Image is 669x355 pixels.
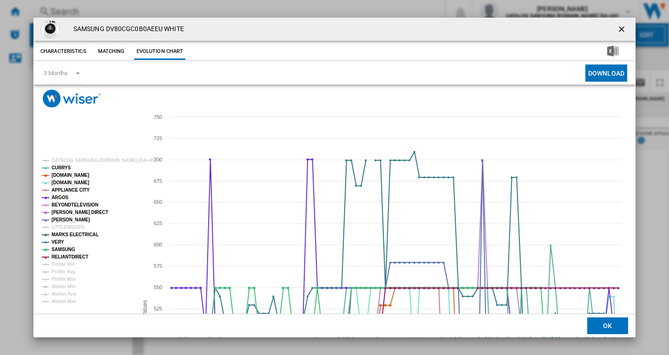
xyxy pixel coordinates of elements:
[154,136,162,141] tspan: 725
[44,70,68,77] div: 3 Months
[52,247,75,252] tspan: SAMSUNG
[154,114,162,120] tspan: 750
[52,165,71,170] tspan: CURRYS
[585,65,627,82] button: Download
[154,284,162,290] tspan: 550
[52,299,77,304] tspan: Market Max
[617,25,628,36] ng-md-icon: getI18NText('BUTTONS.CLOSE_DIALOG')
[607,45,618,57] img: excel-24x24.png
[52,217,90,222] tspan: [PERSON_NAME]
[52,254,88,259] tspan: RELIANTDIRECT
[587,317,628,334] button: OK
[52,180,89,185] tspan: [DOMAIN_NAME]
[52,210,108,215] tspan: [PERSON_NAME] DIRECT
[52,262,75,267] tspan: Profile Min
[52,232,98,237] tspan: MARKS ELECTRICAL
[52,291,76,297] tspan: Market Avg
[52,202,98,207] tspan: BEYONDTELEVISION
[154,157,162,162] tspan: 700
[52,269,75,274] tspan: Profile Avg
[154,220,162,226] tspan: 625
[154,199,162,205] tspan: 650
[154,263,162,269] tspan: 575
[52,158,157,163] tspan: CATALOG SAMSUNG [DOMAIN_NAME] (DA+AV)
[33,18,636,337] md-dialog: Product popup
[52,277,76,282] tspan: Profile Max
[134,43,186,60] button: Evolution chart
[52,284,75,289] tspan: Market Min
[52,195,69,200] tspan: ARGOS
[154,242,162,247] tspan: 600
[38,43,89,60] button: Characteristics
[41,20,59,39] img: SAM-DV80CGC0B0AEEU-A_800x800.jpg
[613,20,632,39] button: getI18NText('BUTTONS.CLOSE_DIALOG')
[69,25,184,34] h4: SAMSUNG DV80CGC0B0AEEU WHITE
[52,187,90,193] tspan: APPLIANCE CITY
[52,225,85,230] tspan: LITTLEWOODS
[43,90,101,108] img: logo_wiser_300x94.png
[91,43,132,60] button: Matching
[52,239,64,245] tspan: VERY
[52,173,89,178] tspan: [DOMAIN_NAME]
[154,178,162,184] tspan: 675
[154,306,162,311] tspan: 525
[142,300,148,316] tspan: Values
[592,43,633,60] button: Download in Excel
